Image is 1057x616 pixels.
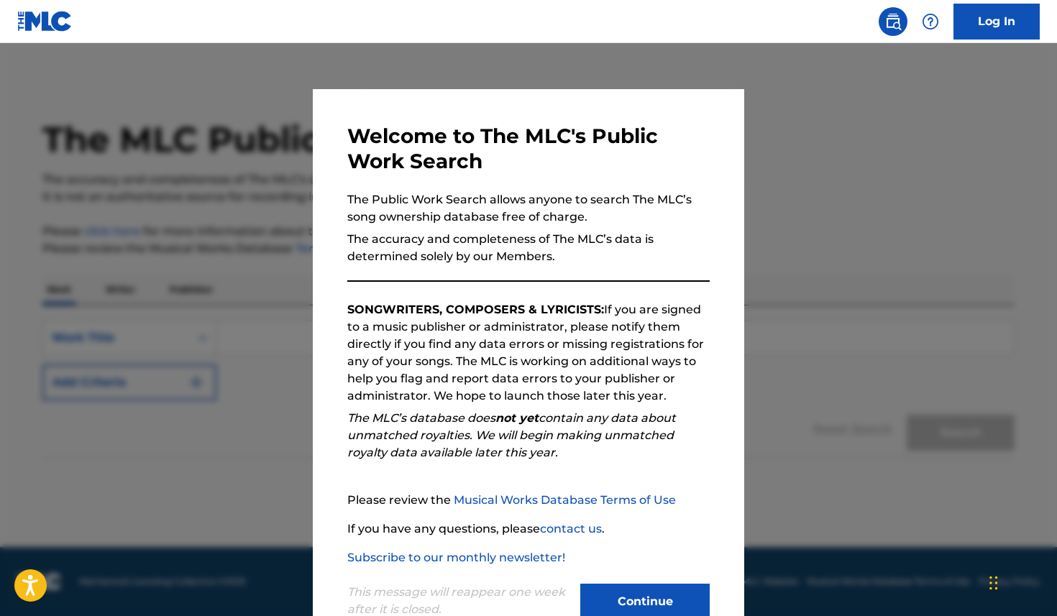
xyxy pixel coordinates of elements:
a: contact us [540,522,602,535]
a: Log In [953,4,1040,40]
p: If you are signed to a music publisher or administrator, please notify them directly if you find ... [347,301,710,405]
a: Subscribe to our monthly newsletter! [347,551,565,564]
div: Drag [989,561,998,604]
h3: Welcome to The MLC's Public Work Search [347,124,710,174]
div: Help [916,7,945,36]
img: MLC Logo [17,11,73,32]
strong: SONGWRITERS, COMPOSERS & LYRICISTS: [347,303,604,316]
em: The MLC’s database does contain any data about unmatched royalties. We will begin making unmatche... [347,411,676,459]
p: The Public Work Search allows anyone to search The MLC’s song ownership database free of charge. [347,191,710,226]
strong: not yet [495,411,539,425]
p: Please review the [347,492,710,509]
iframe: Chat Widget [985,547,1057,616]
img: search [884,13,902,30]
img: help [922,13,939,30]
p: If you have any questions, please . [347,520,710,538]
p: The accuracy and completeness of The MLC’s data is determined solely by our Members. [347,231,710,265]
a: Musical Works Database Terms of Use [454,493,676,507]
a: Public Search [879,7,907,36]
